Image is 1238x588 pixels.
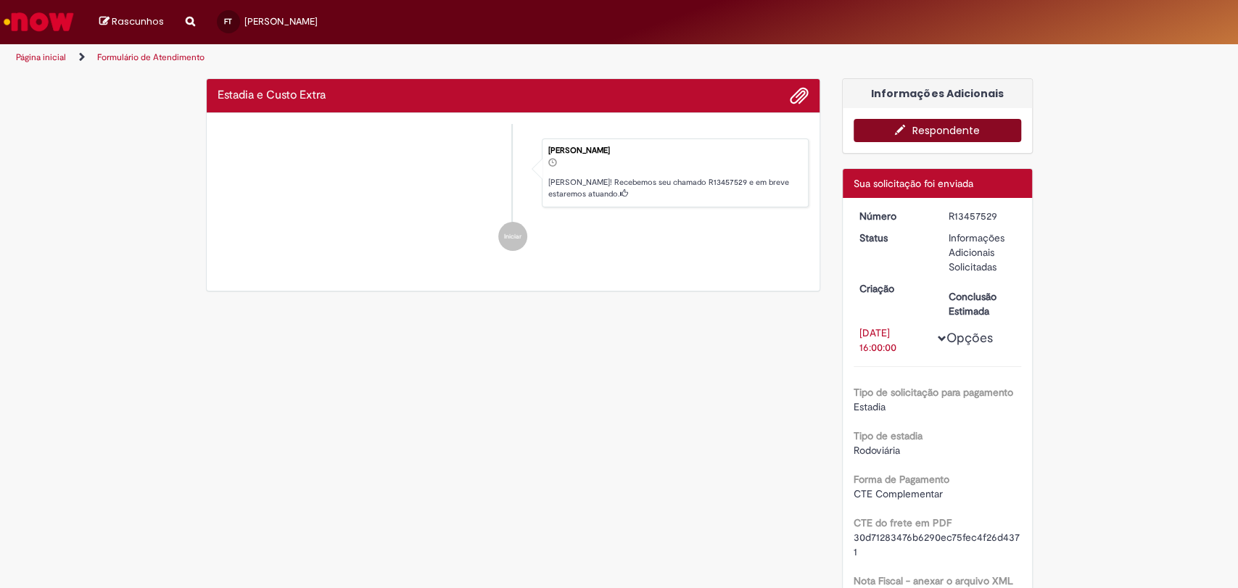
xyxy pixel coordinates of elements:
span: Estadia [854,400,886,413]
span: FT [224,17,232,26]
a: Formulário de Atendimento [97,51,205,63]
b: Tipo de solicitação para pagamento [854,386,1013,399]
span: Sua solicitação foi enviada [854,177,973,190]
dt: Conclusão Estimada [938,289,1027,318]
a: Página inicial [16,51,66,63]
span: [PERSON_NAME] [244,15,318,28]
span: Rascunhos [112,15,164,28]
b: Forma de Pagamento [854,473,949,486]
div: R13457529 [949,209,1016,223]
ul: Trilhas de página [11,44,814,71]
p: [PERSON_NAME]! Recebemos seu chamado R13457529 e em breve estaremos atuando. [548,177,801,199]
div: Informações Adicionais Solicitadas [949,231,1016,274]
b: Nota Fiscal - anexar o arquivo XML [854,574,1013,587]
li: Fabiana Tessarde [218,138,809,208]
a: Rascunhos [99,15,164,29]
h2: Estadia e Custo Extra Histórico de tíquete [218,89,326,102]
button: Adicionar anexos [790,86,809,105]
button: Respondente [854,119,1021,142]
div: Informações Adicionais [843,79,1032,108]
ul: Histórico de tíquete [218,124,809,266]
dt: Status [849,231,938,245]
dt: Criação [849,281,938,296]
span: 30d71283476b6290ec75fec4f26d4371 [854,531,1020,558]
b: Tipo de estadia [854,429,923,442]
span: Rodoviária [854,444,900,457]
div: [DATE] 16:00:00 [859,326,927,355]
div: [PERSON_NAME] [548,146,801,155]
span: CTE Complementar [854,487,943,500]
dt: Número [849,209,938,223]
img: ServiceNow [1,7,76,36]
b: CTE do frete em PDF [854,516,952,529]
